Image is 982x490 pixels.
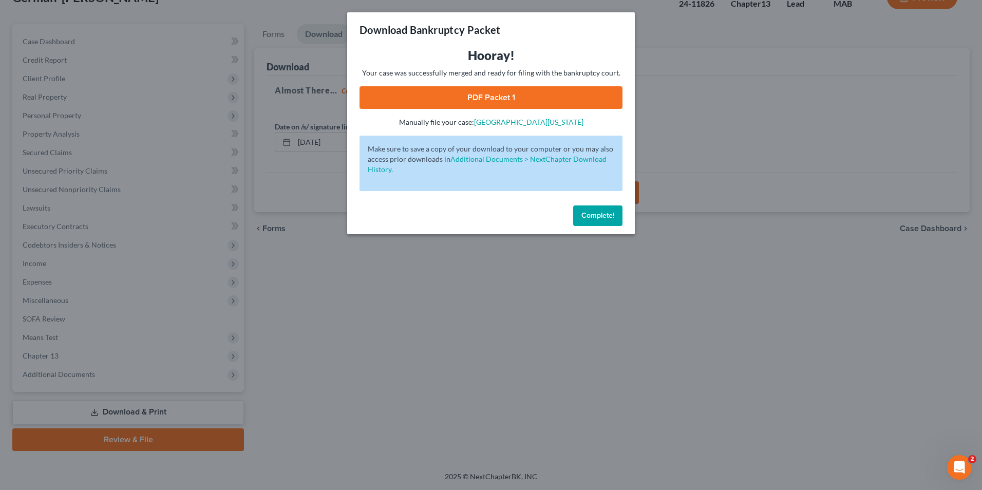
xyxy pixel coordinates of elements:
[360,86,622,109] a: PDF Packet 1
[360,23,500,37] h3: Download Bankruptcy Packet
[581,211,614,220] span: Complete!
[947,455,972,480] iframe: Intercom live chat
[368,144,614,175] p: Make sure to save a copy of your download to your computer or you may also access prior downloads in
[360,47,622,64] h3: Hooray!
[573,205,622,226] button: Complete!
[360,117,622,127] p: Manually file your case:
[368,155,607,174] a: Additional Documents > NextChapter Download History.
[360,68,622,78] p: Your case was successfully merged and ready for filing with the bankruptcy court.
[968,455,976,463] span: 2
[474,118,583,126] a: [GEOGRAPHIC_DATA][US_STATE]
